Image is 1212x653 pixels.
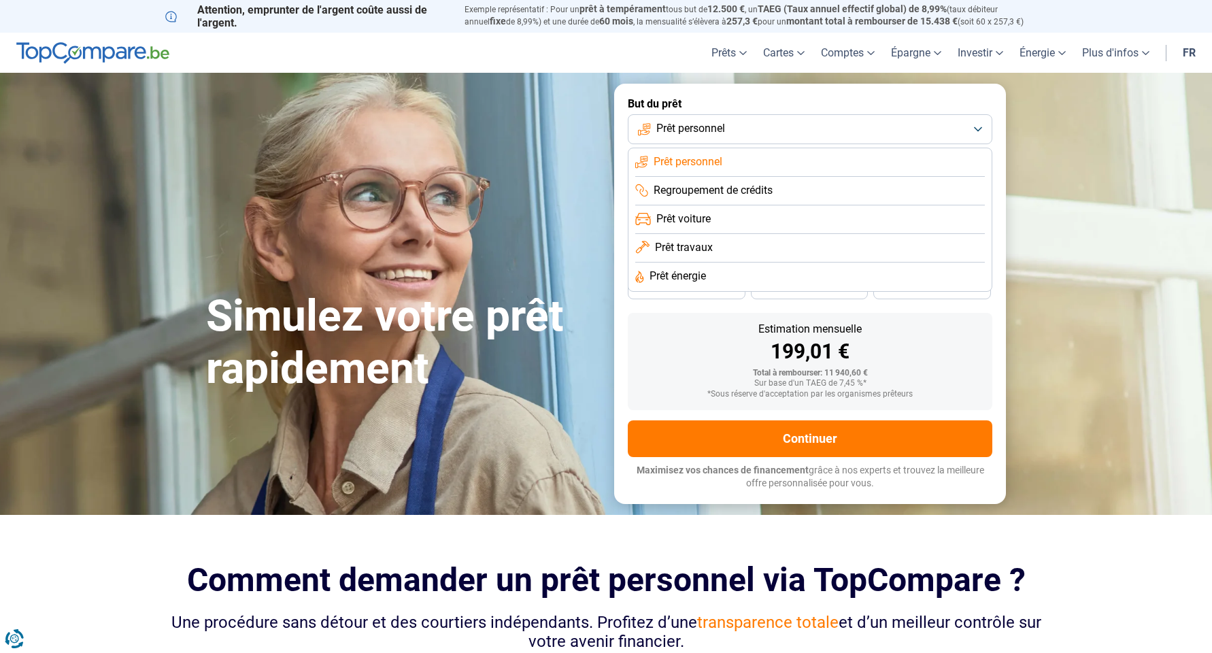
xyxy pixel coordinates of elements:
[918,285,947,293] span: 24 mois
[703,33,755,73] a: Prêts
[654,154,722,169] span: Prêt personnel
[628,97,992,110] label: But du prêt
[654,183,773,198] span: Regroupement de crédits
[786,16,958,27] span: montant total à rembourser de 15.438 €
[579,3,666,14] span: prêt à tempérament
[1074,33,1158,73] a: Plus d'infos
[813,33,883,73] a: Comptes
[628,114,992,144] button: Prêt personnel
[707,3,745,14] span: 12.500 €
[165,561,1047,599] h2: Comment demander un prêt personnel via TopCompare ?
[465,3,1047,28] p: Exemple représentatif : Pour un tous but de , un (taux débiteur annuel de 8,99%) et une durée de ...
[650,269,706,284] span: Prêt énergie
[639,369,981,378] div: Total à rembourser: 11 940,60 €
[671,285,701,293] span: 36 mois
[639,390,981,399] div: *Sous réserve d'acceptation par les organismes prêteurs
[726,16,758,27] span: 257,3 €
[697,613,839,632] span: transparence totale
[637,465,809,475] span: Maximisez vos chances de financement
[490,16,506,27] span: fixe
[794,285,824,293] span: 30 mois
[639,379,981,388] div: Sur base d'un TAEG de 7,45 %*
[949,33,1011,73] a: Investir
[655,240,713,255] span: Prêt travaux
[883,33,949,73] a: Épargne
[656,121,725,136] span: Prêt personnel
[755,33,813,73] a: Cartes
[628,464,992,490] p: grâce à nos experts et trouvez la meilleure offre personnalisée pour vous.
[165,613,1047,652] div: Une procédure sans détour et des courtiers indépendants. Profitez d’une et d’un meilleur contrôle...
[639,341,981,362] div: 199,01 €
[656,212,711,227] span: Prêt voiture
[206,290,598,395] h1: Simulez votre prêt rapidement
[16,42,169,64] img: TopCompare
[639,324,981,335] div: Estimation mensuelle
[628,420,992,457] button: Continuer
[599,16,633,27] span: 60 mois
[758,3,947,14] span: TAEG (Taux annuel effectif global) de 8,99%
[1175,33,1204,73] a: fr
[165,3,448,29] p: Attention, emprunter de l'argent coûte aussi de l'argent.
[1011,33,1074,73] a: Énergie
